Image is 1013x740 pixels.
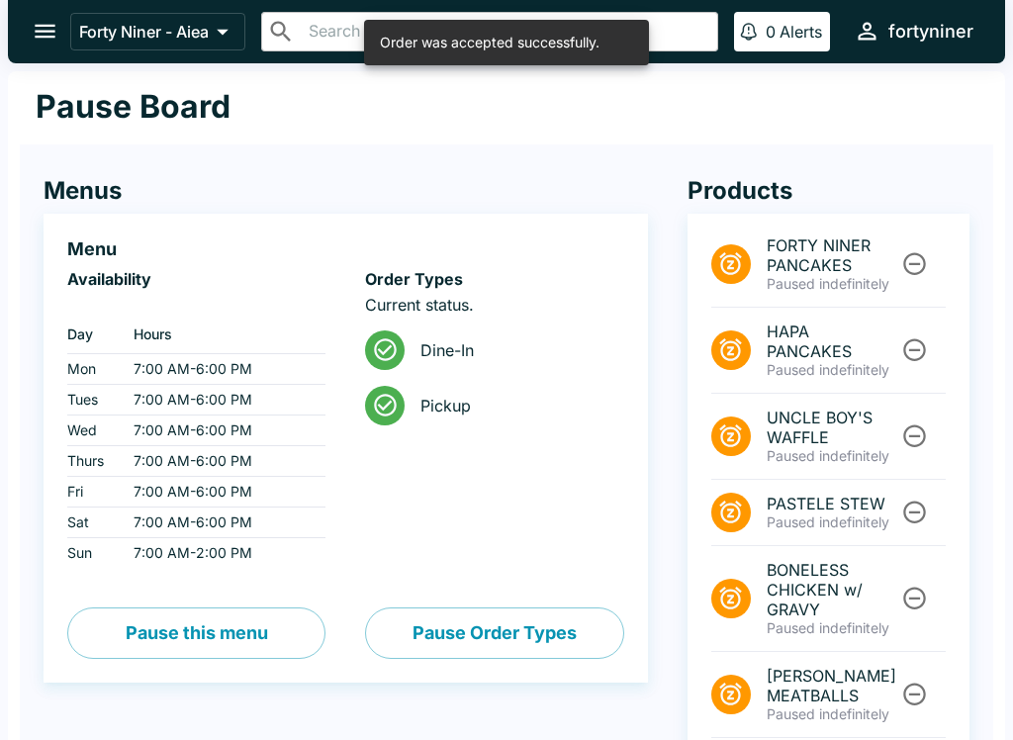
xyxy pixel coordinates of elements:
h4: Menus [44,176,648,206]
td: 7:00 AM - 6:00 PM [118,416,325,446]
button: Unpause [896,245,933,282]
td: Mon [67,354,118,385]
h6: Availability [67,269,325,289]
button: Pause Order Types [365,607,623,659]
p: Forty Niner - Aiea [79,22,209,42]
span: Pickup [420,396,607,416]
td: 7:00 AM - 2:00 PM [118,538,325,569]
button: Unpause [896,417,933,454]
td: Tues [67,385,118,416]
td: Thurs [67,446,118,477]
p: ‏ [67,295,325,315]
span: BONELESS CHICKEN w/ GRAVY [767,560,898,619]
h4: Products [688,176,969,206]
button: open drawer [20,6,70,56]
span: FORTY NINER PANCAKES [767,235,898,275]
td: Fri [67,477,118,508]
p: Paused indefinitely [767,275,898,293]
button: Unpause [896,676,933,712]
td: 7:00 AM - 6:00 PM [118,354,325,385]
span: UNCLE BOY'S WAFFLE [767,408,898,447]
p: Paused indefinitely [767,705,898,723]
td: 7:00 AM - 6:00 PM [118,477,325,508]
div: fortyniner [888,20,973,44]
input: Search orders by name or phone number [303,18,709,46]
p: Paused indefinitely [767,513,898,531]
button: Pause this menu [67,607,325,659]
p: Paused indefinitely [767,447,898,465]
td: Wed [67,416,118,446]
h6: Order Types [365,269,623,289]
span: Dine-In [420,340,607,360]
p: Paused indefinitely [767,361,898,379]
div: Order was accepted successfully. [380,26,599,59]
td: Sun [67,538,118,569]
span: PASTELE STEW [767,494,898,513]
button: Unpause [896,494,933,530]
p: Current status. [365,295,623,315]
span: [PERSON_NAME] MEATBALLS [767,666,898,705]
button: Forty Niner - Aiea [70,13,245,50]
p: Paused indefinitely [767,619,898,637]
button: fortyniner [846,10,981,52]
p: 0 [766,22,776,42]
button: Unpause [896,580,933,616]
td: 7:00 AM - 6:00 PM [118,508,325,538]
span: HAPA PANCAKES [767,322,898,361]
td: 7:00 AM - 6:00 PM [118,385,325,416]
button: Unpause [896,331,933,368]
p: Alerts [780,22,822,42]
td: Sat [67,508,118,538]
th: Day [67,315,118,354]
h1: Pause Board [36,87,230,127]
th: Hours [118,315,325,354]
td: 7:00 AM - 6:00 PM [118,446,325,477]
